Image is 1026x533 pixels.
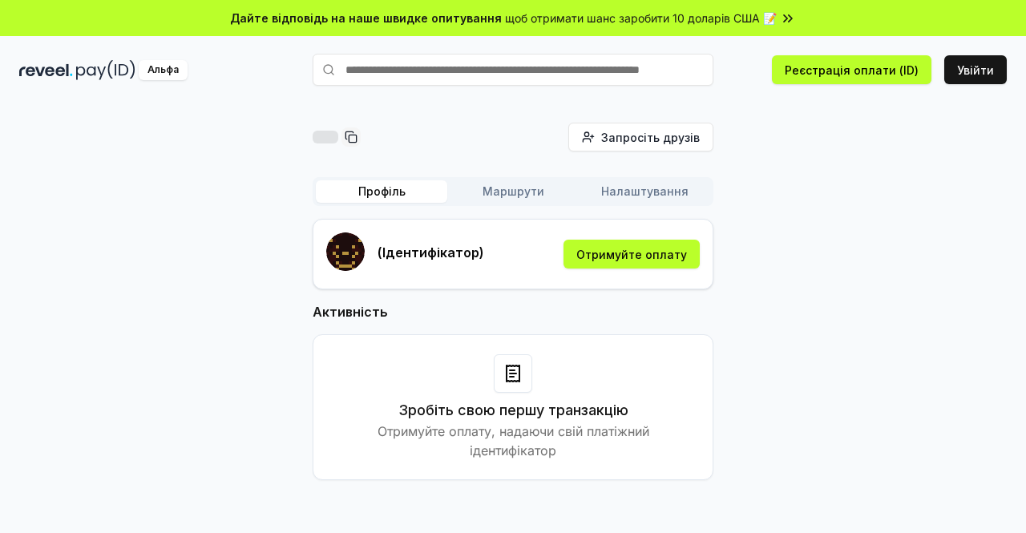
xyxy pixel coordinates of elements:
[505,11,777,25] font: щоб отримати шанс заробити 10 доларів США 📝
[358,184,406,198] font: Профіль
[313,304,388,320] font: Активність
[398,402,628,418] font: Зробіть свою першу транзакцію
[601,131,700,144] font: Запросіть друзів
[230,11,502,25] font: Дайте відповідь на наше швидке опитування
[785,63,919,77] font: Реєстрація оплати (ID)
[772,55,931,84] button: Реєстрація оплати (ID)
[147,63,179,75] font: Альфа
[76,60,135,80] img: ідентифікатор_плати
[19,60,73,80] img: reveel_dark
[944,55,1007,84] button: Увійти
[601,184,689,198] font: Налаштування
[957,63,994,77] font: Увійти
[378,244,484,260] font: (Ідентифікатор)
[378,423,649,458] font: Отримуйте оплату, надаючи свій платіжний ідентифікатор
[563,240,700,269] button: Отримуйте оплату
[576,248,687,261] font: Отримуйте оплату
[483,184,544,198] font: Маршрути
[568,123,713,151] button: Запросіть друзів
